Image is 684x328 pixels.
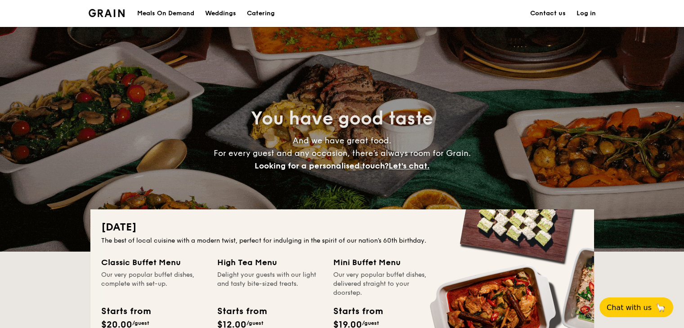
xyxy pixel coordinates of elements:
[255,161,389,171] span: Looking for a personalised touch?
[132,320,149,326] span: /guest
[333,270,438,297] div: Our very popular buffet dishes, delivered straight to your doorstep.
[101,220,583,235] h2: [DATE]
[389,161,429,171] span: Let's chat.
[333,256,438,269] div: Mini Buffet Menu
[655,302,666,313] span: 🦙
[89,9,125,17] a: Logotype
[217,256,322,269] div: High Tea Menu
[89,9,125,17] img: Grain
[217,305,266,318] div: Starts from
[101,270,206,297] div: Our very popular buffet dishes, complete with set-up.
[607,303,652,312] span: Chat with us
[362,320,379,326] span: /guest
[599,297,673,317] button: Chat with us🦙
[101,305,150,318] div: Starts from
[251,108,433,129] span: You have good taste
[214,136,471,171] span: And we have great food. For every guest and any occasion, there’s always room for Grain.
[246,320,264,326] span: /guest
[101,256,206,269] div: Classic Buffet Menu
[333,305,382,318] div: Starts from
[101,236,583,245] div: The best of local cuisine with a modern twist, perfect for indulging in the spirit of our nation’...
[217,270,322,297] div: Delight your guests with our light and tasty bite-sized treats.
